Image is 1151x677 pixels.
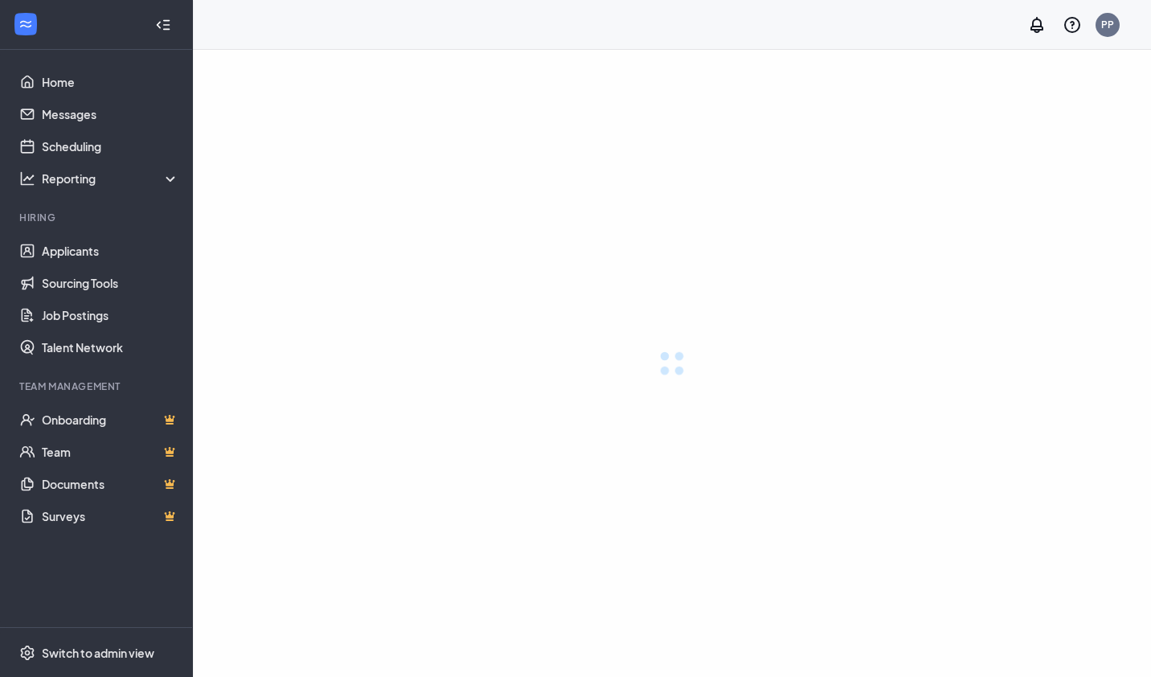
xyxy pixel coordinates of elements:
[19,211,176,224] div: Hiring
[42,436,179,468] a: TeamCrown
[42,98,179,130] a: Messages
[42,331,179,363] a: Talent Network
[1027,15,1047,35] svg: Notifications
[19,645,35,661] svg: Settings
[42,468,179,500] a: DocumentsCrown
[1101,18,1114,31] div: PP
[19,380,176,393] div: Team Management
[42,404,179,436] a: OnboardingCrown
[42,170,180,187] div: Reporting
[42,130,179,162] a: Scheduling
[155,17,171,33] svg: Collapse
[42,235,179,267] a: Applicants
[42,299,179,331] a: Job Postings
[42,66,179,98] a: Home
[42,645,154,661] div: Switch to admin view
[42,500,179,532] a: SurveysCrown
[1063,15,1082,35] svg: QuestionInfo
[42,267,179,299] a: Sourcing Tools
[18,16,34,32] svg: WorkstreamLogo
[19,170,35,187] svg: Analysis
